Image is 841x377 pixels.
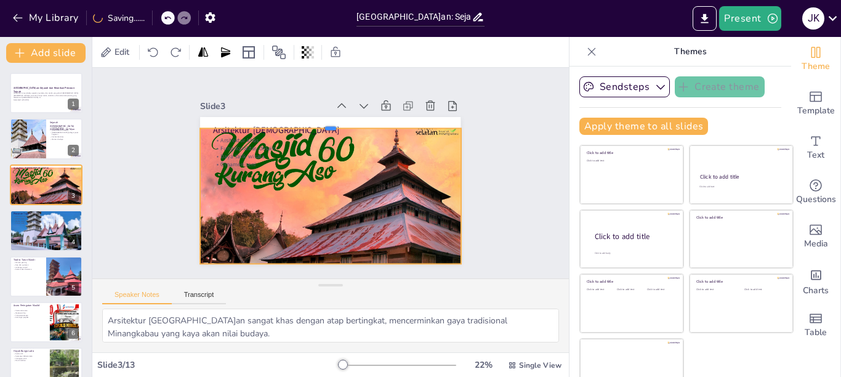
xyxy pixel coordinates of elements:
p: Ritual tradisi [14,218,79,221]
div: 2 [10,118,82,159]
div: Slide 3 [390,68,440,193]
p: Hubungan sosial [14,266,42,269]
div: Saving...... [93,12,145,24]
p: Fungsi wudu [14,222,79,225]
div: Click to add text [587,160,675,163]
p: Simbol identitas [50,136,79,138]
span: Media [804,237,828,251]
p: Acara Peringatan Maulid [14,304,46,307]
p: Musik tambua [14,360,46,362]
button: Apply theme to all slides [579,118,708,135]
div: 2 [68,145,79,156]
p: Presentasi ini membahas sejarah, keunikan, dan tradisi yang ada di [DEMOGRAPHIC_DATA][GEOGRAPHIC_... [14,92,79,99]
button: Present [719,6,781,31]
p: Makanan khas [14,312,46,314]
p: Arsitektur khas [14,169,79,172]
div: Click to add title [595,231,674,241]
div: 1 [10,73,82,113]
p: Daya tarik wisata [306,65,386,291]
div: Layout [239,43,259,62]
div: Click to add body [595,251,672,254]
textarea: Arsitektur [GEOGRAPHIC_DATA]an sangat khas dengan atap bertingkat, mencerminkan gaya tradisional ... [102,309,559,343]
p: Dukungan pejabat [14,317,46,319]
p: Arsitektur khas [321,70,401,296]
p: Arsitektur [DEMOGRAPHIC_DATA] [329,73,413,299]
button: My Library [9,8,84,28]
p: Makna sosial [14,220,79,222]
p: Pincuran Tujuah [14,212,79,216]
span: Text [807,148,824,162]
div: Click to add text [647,288,675,291]
div: Add text boxes [791,126,840,170]
div: Click to add text [587,288,614,291]
div: Click to add text [617,288,645,291]
div: Add ready made slides [791,81,840,126]
input: Insert title [356,8,472,26]
div: Add a table [791,303,840,347]
div: 5 [68,282,79,293]
div: Slide 3 / 13 [97,359,338,371]
p: Acara unik [14,353,46,355]
span: Questions [796,193,836,206]
div: Click to add title [587,150,675,155]
p: Momen penting [14,261,42,264]
p: Hoyak Bungo Lado [14,350,46,354]
div: Click to add text [699,185,781,188]
p: Keramaian acara [14,310,46,312]
div: j k [802,7,824,30]
span: Edit [112,46,132,58]
p: Partisipasi aktif [14,357,46,360]
p: Tradisi Turun Mandi [14,258,42,262]
div: Add images, graphics, shapes or video [791,214,840,259]
button: Add slide [6,43,86,63]
div: Click to add title [587,279,675,284]
div: Click to add title [700,173,782,180]
div: Click to add title [696,215,784,220]
p: Tali persaudaraan [14,314,46,317]
p: Warisan budaya [50,137,79,140]
div: 1 [68,99,79,110]
button: Create theme [675,76,765,97]
button: Export to PowerPoint [693,6,717,31]
div: 4 [68,237,79,248]
span: Position [272,45,286,60]
span: Template [797,104,835,118]
div: 3 [10,164,82,205]
p: Generated with [URL] [14,99,79,102]
p: Ornamen seni [299,63,379,288]
p: Themes [602,37,779,67]
p: Doa dan syukuran [14,264,42,266]
p: Fungsionalitas desain [314,68,394,293]
div: Change the overall theme [791,37,840,81]
div: Click to add text [744,288,783,291]
span: Single View [519,360,561,370]
div: Get real-time input from your audience [791,170,840,214]
p: Sejarah panjang [DEMOGRAPHIC_DATA] [50,126,79,131]
div: Add charts and graphs [791,259,840,303]
span: Table [805,326,827,339]
p: Fungsionalitas desain [14,172,79,174]
div: 4 [10,210,82,251]
p: Semangat kebersamaan [14,355,46,358]
div: 3 [68,190,79,201]
div: Click to add title [696,279,784,284]
span: Theme [802,60,830,73]
button: j k [802,6,824,31]
div: 6 [10,302,82,343]
p: Ornamen seni [14,176,79,179]
p: Arsitektur [DEMOGRAPHIC_DATA] [14,166,79,170]
p: Daya tarik wisata [14,174,79,177]
p: Sejarah [DEMOGRAPHIC_DATA][GEOGRAPHIC_DATA]an [50,121,79,131]
div: 22 % [469,359,498,371]
button: Speaker Notes [102,291,172,304]
button: Sendsteps [579,76,670,97]
div: 6 [68,328,79,339]
span: Charts [803,284,829,298]
p: [DEMOGRAPHIC_DATA] sebagai pusat kegiatan [50,131,79,135]
p: Acara makan bersama [14,268,42,270]
div: 5 [10,256,82,297]
button: Transcript [172,291,227,304]
strong: [GEOGRAPHIC_DATA]an: Sejarah dan Keunikan Pincuran Tujuah [14,86,74,93]
p: Daya tarik utama [14,216,79,218]
div: Click to add text [696,288,735,291]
